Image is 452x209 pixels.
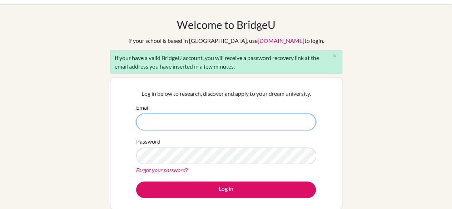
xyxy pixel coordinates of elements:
[177,18,275,31] h1: Welcome to BridgeU
[332,53,337,59] i: close
[136,103,150,112] label: Email
[136,166,188,173] a: Forgot your password?
[110,50,342,74] div: If your have a valid BridgeU account, you will receive a password recovery link at the email addr...
[328,51,342,61] button: Close
[136,181,316,198] button: Log in
[258,37,304,44] a: [DOMAIN_NAME]
[136,137,160,146] label: Password
[128,36,324,45] div: If your school is based in [GEOGRAPHIC_DATA], use to login.
[136,89,316,98] p: Log in below to research, discover and apply to your dream university.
